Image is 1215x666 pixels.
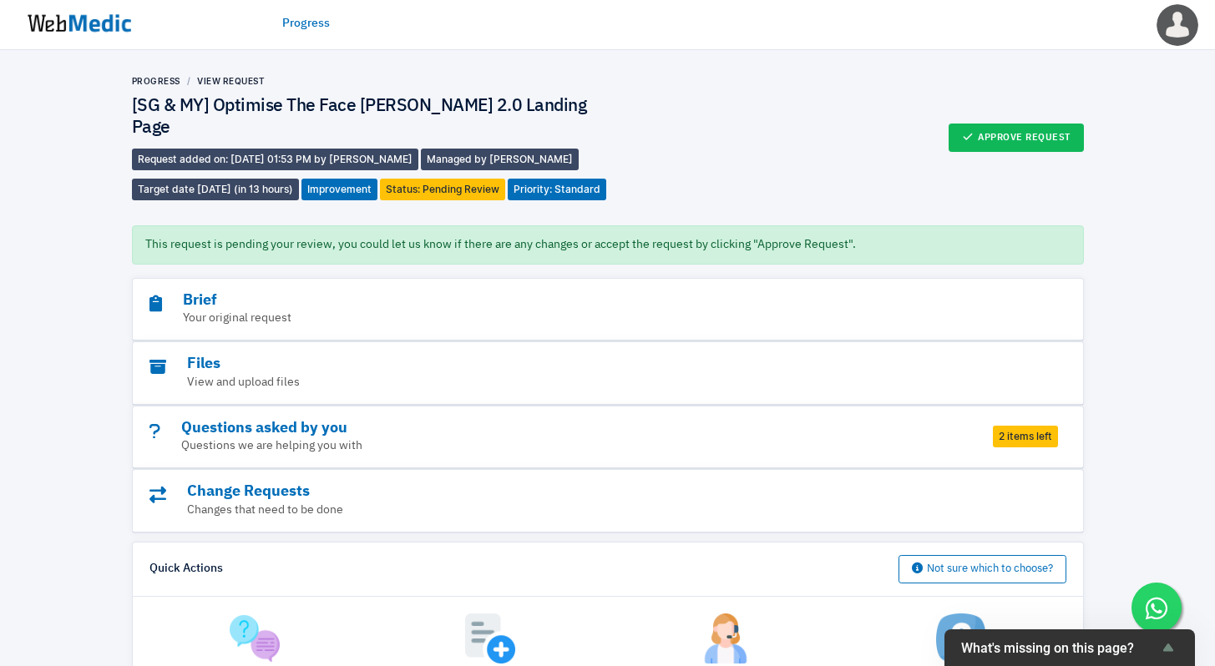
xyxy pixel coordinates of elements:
div: This request is pending your review, you could let us know if there are any changes or accept the... [132,225,1084,265]
span: Request added on: [DATE] 01:53 PM by [PERSON_NAME] [132,149,418,170]
span: Improvement [301,179,377,200]
span: 2 items left [993,426,1058,447]
h6: Quick Actions [149,562,223,577]
img: add.png [465,613,515,663]
p: Changes that need to be done [149,502,975,519]
img: not-sure.png [936,613,986,663]
h3: Change Requests [149,482,975,502]
span: What's missing on this page? [961,640,1158,656]
a: Progress [132,76,180,86]
button: Approve Request [949,124,1084,152]
p: Your original request [149,310,975,327]
button: Not sure which to choose? [899,555,1066,583]
img: question.png [230,613,280,663]
a: Progress [282,15,330,33]
span: Status: Pending Review [380,179,505,200]
button: Show survey - What's missing on this page? [961,638,1178,658]
img: support.png [701,613,751,663]
span: Priority: Standard [508,179,606,200]
a: View Request [197,76,265,86]
h3: Brief [149,291,975,310]
p: View and upload files [149,374,975,391]
nav: breadcrumb [132,75,608,88]
span: Managed by [PERSON_NAME] [421,149,579,170]
p: Questions we are helping you with [149,437,975,455]
h3: Questions asked by you [149,419,975,438]
h4: [SG & MY] Optimise The Face [PERSON_NAME] 2.0 Landing Page [132,96,608,140]
h3: Files [149,355,975,374]
span: Target date [DATE] (in 13 hours) [132,179,299,200]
